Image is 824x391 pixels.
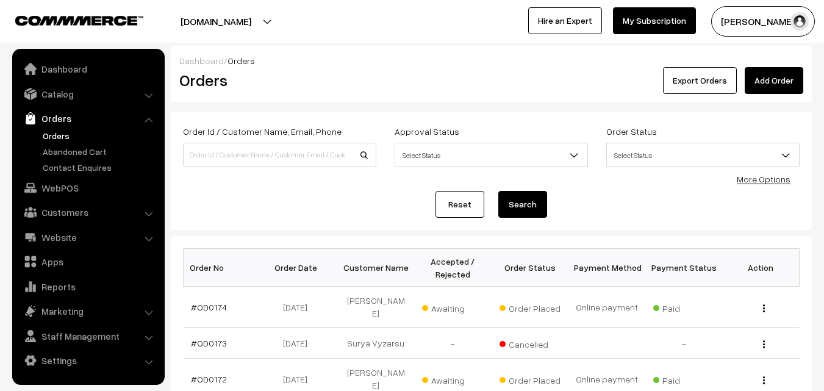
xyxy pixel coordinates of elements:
button: [DOMAIN_NAME] [138,6,294,37]
th: Payment Method [568,249,645,287]
td: [DATE] [260,287,337,328]
span: Select Status [607,145,799,166]
a: Hire an Expert [528,7,602,34]
th: Order No [184,249,260,287]
a: Contact Enquires [40,161,160,174]
a: Settings [15,350,160,371]
a: Orders [15,107,160,129]
td: - [645,328,722,359]
img: COMMMERCE [15,16,143,25]
th: Accepted / Rejected [414,249,491,287]
th: Action [722,249,799,287]
a: Apps [15,251,160,273]
a: My Subscription [613,7,696,34]
span: Paid [653,299,714,315]
div: / [179,54,803,67]
span: Awaiting [422,299,483,315]
span: Select Status [395,143,588,167]
td: Surya Vyzarsu [337,328,414,359]
span: Orders [227,56,255,66]
img: Menu [763,376,765,384]
span: Select Status [395,145,587,166]
button: [PERSON_NAME] [711,6,815,37]
a: #OD0174 [191,302,227,312]
a: #OD0172 [191,374,227,384]
img: Menu [763,340,765,348]
th: Payment Status [645,249,722,287]
td: [PERSON_NAME] [337,287,414,328]
a: #OD0173 [191,338,227,348]
a: Customers [15,201,160,223]
a: More Options [737,174,790,184]
td: [DATE] [260,328,337,359]
a: Website [15,226,160,248]
span: Order Placed [500,299,561,315]
a: COMMMERCE [15,12,122,27]
th: Order Date [260,249,337,287]
a: Orders [40,129,160,142]
a: Catalog [15,83,160,105]
img: Menu [763,304,765,312]
a: Add Order [745,67,803,94]
th: Customer Name [337,249,414,287]
td: - [414,328,491,359]
span: Cancelled [500,335,561,351]
img: user [790,12,809,30]
a: Reports [15,276,160,298]
a: Reset [435,191,484,218]
span: Order Placed [500,371,561,387]
label: Order Status [606,125,657,138]
a: Staff Management [15,325,160,347]
a: Abandoned Cart [40,145,160,158]
a: Marketing [15,300,160,322]
label: Order Id / Customer Name, Email, Phone [183,125,342,138]
th: Order Status [492,249,568,287]
a: Dashboard [15,58,160,80]
span: Select Status [606,143,800,167]
span: Awaiting [422,371,483,387]
span: Paid [653,371,714,387]
label: Approval Status [395,125,459,138]
button: Search [498,191,547,218]
a: WebPOS [15,177,160,199]
button: Export Orders [663,67,737,94]
h2: Orders [179,71,375,90]
input: Order Id / Customer Name / Customer Email / Customer Phone [183,143,376,167]
a: Dashboard [179,56,224,66]
td: Online payment [568,287,645,328]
